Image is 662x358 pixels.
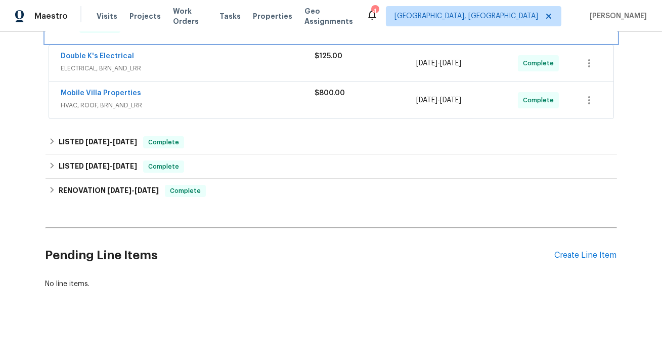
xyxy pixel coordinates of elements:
div: LISTED [DATE]-[DATE]Complete [46,154,617,179]
span: $125.00 [315,53,343,60]
span: HVAC, ROOF, BRN_AND_LRR [61,100,315,110]
span: [DATE] [440,97,461,104]
span: - [107,187,159,194]
span: [DATE] [113,163,137,170]
span: Complete [523,95,558,105]
span: Properties [253,11,292,21]
h6: LISTED [59,161,137,173]
span: [DATE] [107,187,131,194]
div: Create Line Item [555,251,617,260]
span: - [416,95,461,105]
span: [DATE] [440,60,461,67]
span: Complete [166,186,205,196]
h2: Pending Line Items [46,232,555,279]
span: [DATE] [113,138,137,145]
span: Maestro [34,11,68,21]
span: [DATE] [416,97,437,104]
div: 4 [371,6,378,16]
span: Visits [97,11,117,21]
span: [GEOGRAPHIC_DATA], [GEOGRAPHIC_DATA] [394,11,538,21]
span: [DATE] [135,187,159,194]
span: Complete [144,162,183,172]
div: RENOVATION [DATE]-[DATE]Complete [46,179,617,203]
span: - [416,58,461,68]
a: Double K's Electrical [61,53,135,60]
span: - [85,138,137,145]
span: - [85,163,137,170]
span: Tasks [219,13,241,20]
span: ELECTRICAL, BRN_AND_LRR [61,63,315,73]
span: Complete [523,58,558,68]
span: Projects [129,11,161,21]
div: LISTED [DATE]-[DATE]Complete [46,130,617,154]
a: Mobile Villa Properties [61,90,142,97]
h6: LISTED [59,136,137,148]
span: Work Orders [173,6,207,26]
span: [DATE] [85,138,110,145]
span: [DATE] [85,163,110,170]
span: [DATE] [416,60,437,67]
span: Geo Assignments [304,6,354,26]
span: $800.00 [315,90,345,97]
span: Complete [144,137,183,147]
span: [PERSON_NAME] [586,11,647,21]
h6: RENOVATION [59,185,159,197]
div: No line items. [46,279,617,289]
